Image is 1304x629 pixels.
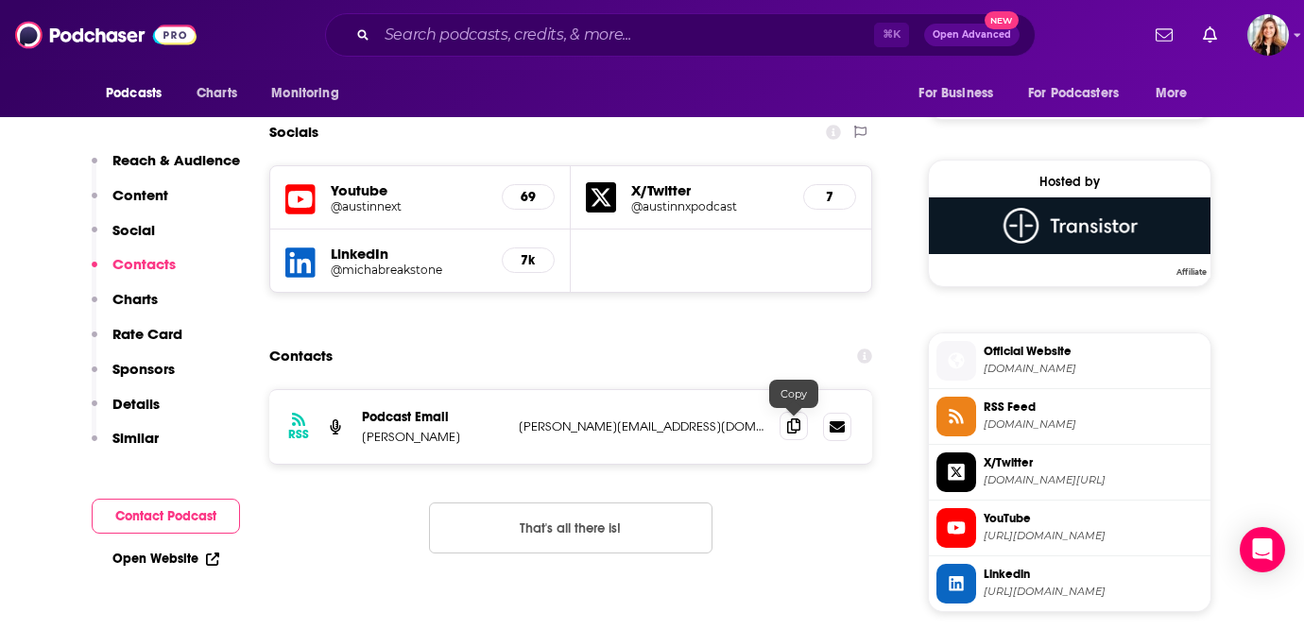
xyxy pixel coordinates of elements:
[112,551,219,567] a: Open Website
[984,566,1203,583] span: Linkedin
[1016,76,1146,111] button: open menu
[92,255,176,290] button: Contacts
[936,341,1203,381] a: Official Website[DOMAIN_NAME]
[112,395,160,413] p: Details
[984,362,1203,376] span: austinnextpodcast.com
[518,252,539,268] h5: 7k
[197,80,237,107] span: Charts
[819,189,840,205] h5: 7
[288,427,309,442] h3: RSS
[112,255,176,273] p: Contacts
[92,151,240,186] button: Reach & Audience
[362,429,504,445] p: [PERSON_NAME]
[929,197,1210,254] img: Transistor
[929,174,1210,190] div: Hosted by
[331,181,487,199] h5: Youtube
[918,80,993,107] span: For Business
[325,13,1036,57] div: Search podcasts, credits, & more...
[933,30,1011,40] span: Open Advanced
[269,114,318,150] h2: Socials
[271,80,338,107] span: Monitoring
[1240,527,1285,572] div: Open Intercom Messenger
[929,197,1210,275] a: Transistor
[985,11,1019,29] span: New
[984,417,1203,432] span: feeds.transistor.fm
[429,502,712,553] button: Nothing here.
[631,199,788,213] a: @austinnxpodcast
[984,510,1203,527] span: YouTube
[112,186,168,204] p: Content
[519,418,764,434] p: [PERSON_NAME][EMAIL_ADDRESS][DOMAIN_NAME]
[984,585,1203,599] span: https://www.linkedin.com/in/michabreakstone
[377,20,874,50] input: Search podcasts, credits, & more...
[936,564,1203,603] a: Linkedin[URL][DOMAIN_NAME]
[112,151,240,169] p: Reach & Audience
[1148,19,1180,51] a: Show notifications dropdown
[984,529,1203,543] span: https://www.youtube.com/@austinnext
[1173,266,1210,278] span: Affiliate
[362,409,504,425] p: Podcast Email
[1156,80,1188,107] span: More
[1195,19,1225,51] a: Show notifications dropdown
[15,17,197,53] img: Podchaser - Follow, Share and Rate Podcasts
[984,399,1203,416] span: RSS Feed
[984,473,1203,487] span: twitter.com/austinnxpodcast
[331,245,487,263] h5: LinkedIn
[112,325,182,343] p: Rate Card
[112,221,155,239] p: Social
[1028,80,1119,107] span: For Podcasters
[1247,14,1289,56] button: Show profile menu
[112,360,175,378] p: Sponsors
[936,508,1203,548] a: YouTube[URL][DOMAIN_NAME]
[112,290,158,308] p: Charts
[93,76,186,111] button: open menu
[905,76,1017,111] button: open menu
[92,325,182,360] button: Rate Card
[631,181,788,199] h5: X/Twitter
[331,199,487,213] a: @austinnext
[874,23,909,47] span: ⌘ K
[936,397,1203,436] a: RSS Feed[DOMAIN_NAME]
[269,338,333,374] h2: Contacts
[106,80,162,107] span: Podcasts
[92,186,168,221] button: Content
[1247,14,1289,56] span: Logged in as eeyler
[984,454,1203,471] span: X/Twitter
[92,290,158,325] button: Charts
[184,76,249,111] a: Charts
[112,429,159,447] p: Similar
[1247,14,1289,56] img: User Profile
[258,76,363,111] button: open menu
[331,263,487,277] a: @michabreakstone
[92,395,160,430] button: Details
[924,24,1020,46] button: Open AdvancedNew
[769,380,818,408] div: Copy
[92,221,155,256] button: Social
[92,360,175,395] button: Sponsors
[936,452,1203,492] a: X/Twitter[DOMAIN_NAME][URL]
[1142,76,1211,111] button: open menu
[518,189,539,205] h5: 69
[92,429,159,464] button: Similar
[984,343,1203,360] span: Official Website
[92,499,240,534] button: Contact Podcast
